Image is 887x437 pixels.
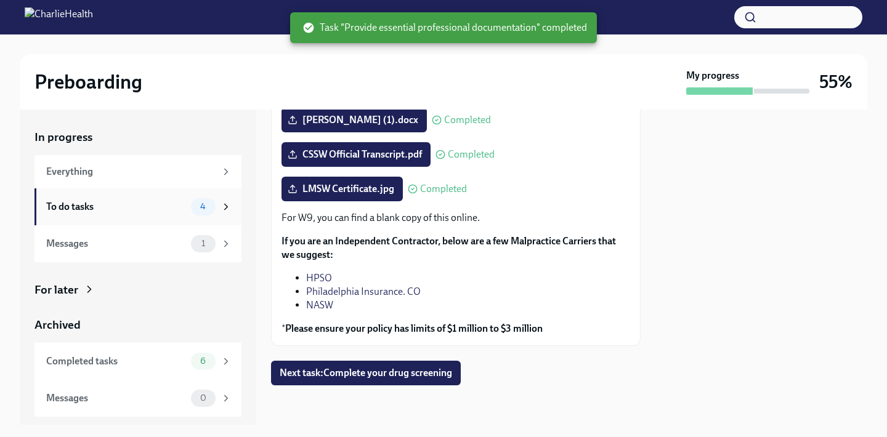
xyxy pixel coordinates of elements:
a: NASW [306,299,333,311]
h3: 55% [819,71,853,93]
a: Everything [34,155,241,188]
p: For W9, you can find a blank copy of this online. [281,211,630,225]
a: For later [34,282,241,298]
a: Messages0 [34,380,241,417]
strong: If you are an Independent Contractor, below are a few Malpractice Carriers that we suggest: [281,235,616,260]
span: Completed [444,115,491,125]
img: CharlieHealth [25,7,93,27]
div: Messages [46,237,186,251]
strong: Please ensure your policy has limits of $1 million to $3 million [285,323,543,334]
label: LMSW Certificate.jpg [281,177,403,201]
span: Next task : Complete your drug screening [280,367,452,379]
div: Messages [46,391,186,405]
span: 6 [193,356,213,366]
a: Philadelphia Insurance. CO [306,286,421,297]
span: 0 [193,393,214,403]
span: Completed [420,184,467,194]
a: HPSO [306,272,332,284]
span: 1 [194,239,213,248]
label: [PERSON_NAME] (1).docx [281,108,427,132]
div: Everything [46,165,216,178]
button: Next task:Complete your drug screening [271,361,461,385]
a: In progress [34,129,241,145]
strong: My progress [686,69,739,82]
a: Messages1 [34,225,241,262]
span: [PERSON_NAME] (1).docx [290,114,418,126]
span: Completed [448,150,495,159]
a: To do tasks4 [34,188,241,225]
div: Completed tasks [46,355,186,368]
a: Completed tasks6 [34,343,241,380]
label: CSSW Official Transcript.pdf [281,142,431,167]
h2: Preboarding [34,70,142,94]
span: 4 [193,202,213,211]
div: For later [34,282,78,298]
span: CSSW Official Transcript.pdf [290,148,422,161]
div: To do tasks [46,200,186,214]
span: Task "Provide essential professional documentation" completed [302,21,587,34]
span: LMSW Certificate.jpg [290,183,394,195]
a: Archived [34,317,241,333]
